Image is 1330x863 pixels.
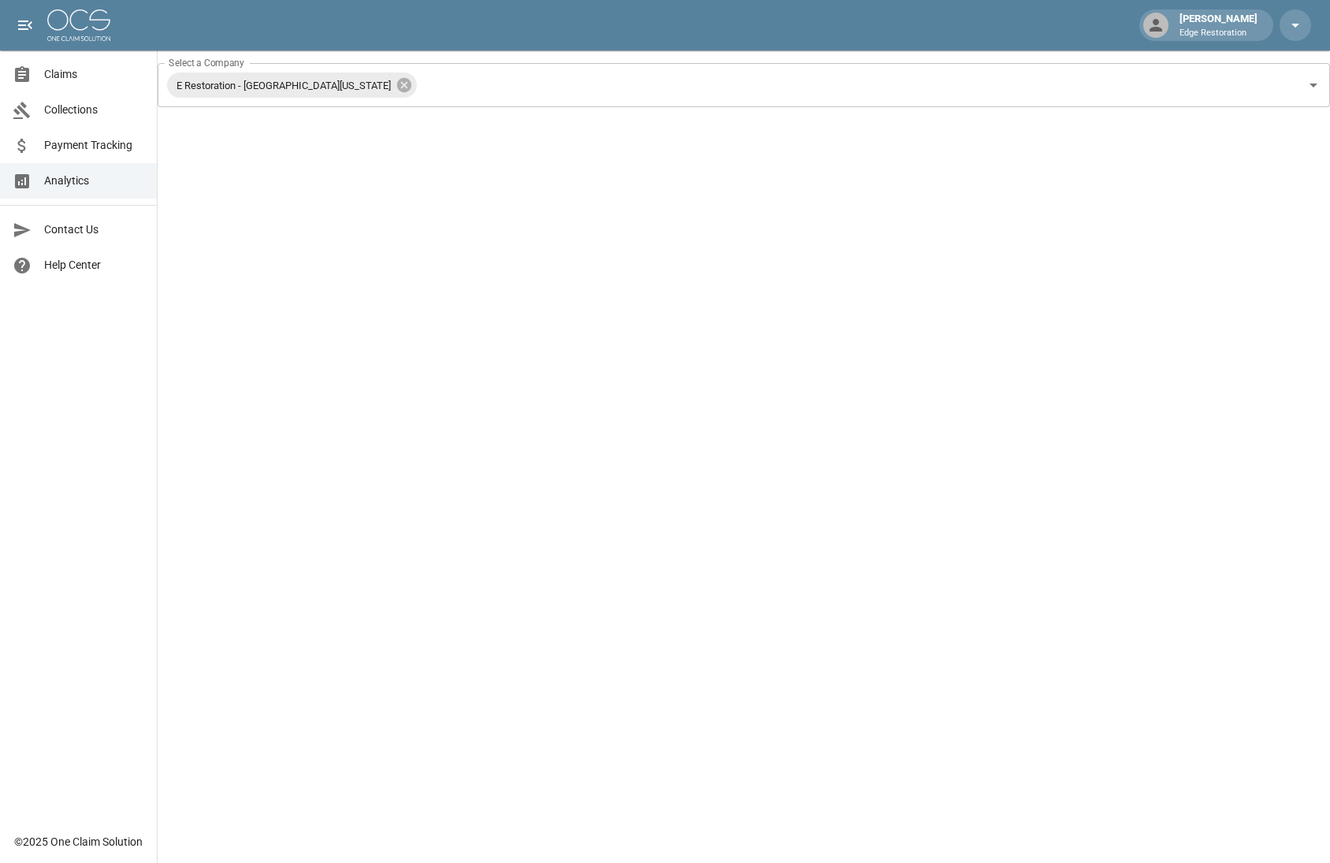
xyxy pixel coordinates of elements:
[1180,27,1258,40] p: Edge Restoration
[167,73,417,98] div: E Restoration - [GEOGRAPHIC_DATA][US_STATE]
[44,257,144,273] span: Help Center
[158,107,1330,858] iframe: Embedded Dashboard
[167,76,400,95] span: E Restoration - [GEOGRAPHIC_DATA][US_STATE]
[47,9,110,41] img: ocs-logo-white-transparent.png
[9,9,41,41] button: open drawer
[1173,11,1264,39] div: [PERSON_NAME]
[44,221,144,238] span: Contact Us
[44,173,144,189] span: Analytics
[1302,74,1324,96] button: Open
[169,56,244,69] label: Select a Company
[44,137,144,154] span: Payment Tracking
[44,66,144,83] span: Claims
[44,102,144,118] span: Collections
[14,834,143,850] div: © 2025 One Claim Solution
